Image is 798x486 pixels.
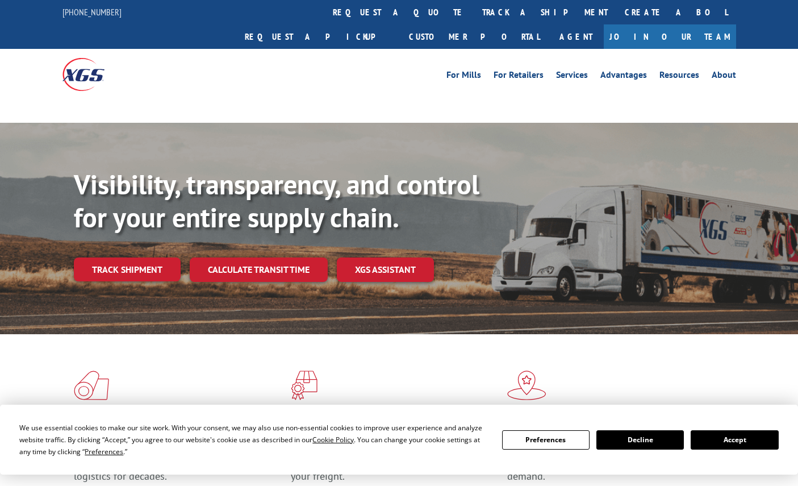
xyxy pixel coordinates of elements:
[74,442,278,483] span: As an industry carrier of choice, XGS has brought innovation and dedication to flooring logistics...
[19,422,488,458] div: We use essential cookies to make our site work. With your consent, we may also use non-essential ...
[400,24,548,49] a: Customer Portal
[507,442,685,483] span: Our agile distribution network gives you nationwide inventory management on demand.
[236,24,400,49] a: Request a pickup
[337,257,434,282] a: XGS ASSISTANT
[312,435,354,445] span: Cookie Policy
[502,430,590,450] button: Preferences
[62,6,122,18] a: [PHONE_NUMBER]
[494,70,544,83] a: For Retailers
[604,24,736,49] a: Join Our Team
[600,70,647,83] a: Advantages
[691,430,778,450] button: Accept
[190,257,328,282] a: Calculate transit time
[507,371,546,400] img: xgs-icon-flagship-distribution-model-red
[74,167,479,235] b: Visibility, transparency, and control for your entire supply chain.
[659,70,699,83] a: Resources
[596,430,684,450] button: Decline
[291,371,317,400] img: xgs-icon-focused-on-flooring-red
[74,371,109,400] img: xgs-icon-total-supply-chain-intelligence-red
[556,70,588,83] a: Services
[85,447,123,456] span: Preferences
[446,70,481,83] a: For Mills
[712,70,736,83] a: About
[74,257,181,281] a: Track shipment
[548,24,604,49] a: Agent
